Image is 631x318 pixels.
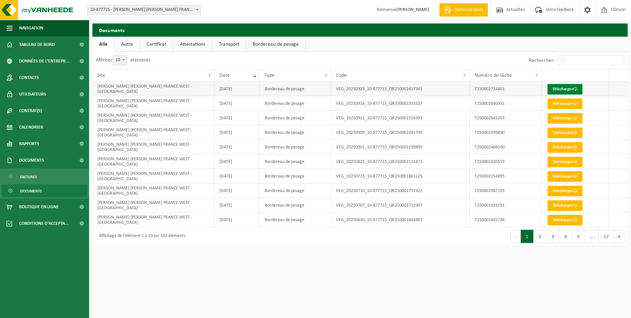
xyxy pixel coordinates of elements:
[548,99,582,109] a: Télécharger
[92,37,114,52] a: Alle
[20,171,37,183] span: Factures
[331,169,470,183] td: VEG_20250723_10-877715_QR250001863125
[260,111,331,125] td: Bordereau de pesage
[140,37,173,52] a: Certificat
[2,184,87,197] a: Documents
[260,198,331,213] td: Bordereau de pesage
[215,198,260,213] td: [DATE]
[548,186,582,196] a: Télécharger
[470,183,542,198] td: T250001987199
[521,230,534,243] button: 1
[260,169,331,183] td: Bordereau de pesage
[534,230,547,243] button: 2
[92,169,215,183] td: [PERSON_NAME] [PERSON_NAME] FRANCE WEST - [GEOGRAPHIC_DATA]
[331,213,470,227] td: VEG_20250630_10-877715_QR250001643407
[548,171,582,182] a: Télécharger
[331,140,470,154] td: VEG_20250901_10-877715_QR250002199889
[215,82,260,96] td: [DATE]
[215,154,260,169] td: [DATE]
[113,56,127,65] span: 10
[260,183,331,198] td: Bordereau de pesage
[97,73,105,78] span: Site
[92,23,628,36] h2: Documents
[470,82,542,96] td: T250002714401
[19,53,70,69] span: Données de l'entrepr...
[19,102,42,119] span: Contrat(s)
[215,140,260,154] td: [DATE]
[92,140,215,154] td: [PERSON_NAME] [PERSON_NAME] FRANCE WEST - [GEOGRAPHIC_DATA]
[396,7,429,12] strong: [PERSON_NAME]
[92,125,215,140] td: [PERSON_NAME] [PERSON_NAME] FRANCE WEST - [GEOGRAPHIC_DATA]
[265,73,275,78] span: Type
[115,37,140,52] a: Autre
[219,73,230,78] span: Date
[19,215,69,232] span: Conditions d'accepta...
[572,230,585,243] button: 5
[548,142,582,153] a: Télécharger
[215,169,260,183] td: [DATE]
[548,84,582,95] a: Télécharger
[96,58,150,63] label: Afficher éléments
[599,230,614,243] button: 17
[548,157,582,167] a: Télécharger
[215,183,260,198] td: [DATE]
[92,82,215,96] td: [PERSON_NAME] [PERSON_NAME] FRANCE WEST - [GEOGRAPHIC_DATA]
[470,213,542,227] td: T250001842738
[260,82,331,96] td: Bordereau de pesage
[20,185,42,197] span: Documents
[215,213,260,227] td: [DATE]
[439,3,488,17] a: Demande devis
[260,140,331,154] td: Bordereau de pesage
[96,230,185,242] div: Affichage de l'élément 1 à 10 sur 162 éléments
[87,5,201,15] span: 10-877715 - ADLER PELZER FRANCE WEST - MORNAC
[547,230,559,243] button: 3
[246,37,305,52] a: Bordereau de pesage
[331,183,470,198] td: VEG_20250710_10-877715_QR250001757422
[260,213,331,227] td: Bordereau de pesage
[470,140,542,154] td: T250002488530
[215,125,260,140] td: [DATE]
[548,215,582,225] a: Télécharger
[173,37,212,52] a: Attestations
[470,169,542,183] td: T250002154895
[470,96,542,111] td: T250002640351
[336,73,347,78] span: Code
[19,86,46,102] span: Utilisateurs
[585,230,599,243] span: …
[19,136,39,152] span: Rapports
[215,96,260,111] td: [DATE]
[92,198,215,213] td: [PERSON_NAME] [PERSON_NAME] FRANCE WEST - [GEOGRAPHIC_DATA]
[510,230,521,243] button: Previous
[260,154,331,169] td: Bordereau de pesage
[19,36,55,53] span: Tableau de bord
[260,125,331,140] td: Bordereau de pesage
[92,111,215,125] td: [PERSON_NAME] [PERSON_NAME] FRANCE WEST - [GEOGRAPHIC_DATA]
[559,230,572,243] button: 4
[92,154,215,169] td: [PERSON_NAME] [PERSON_NAME] FRANCE WEST - [GEOGRAPHIC_DATA]
[331,154,470,169] td: VEG_20250825_10-877715_QR250002131471
[92,96,215,111] td: [PERSON_NAME] [PERSON_NAME] FRANCE WEST - [GEOGRAPHIC_DATA]
[2,170,87,183] a: Factures
[470,125,542,140] td: T250002499890
[92,213,215,227] td: [PERSON_NAME] [PERSON_NAME] FRANCE WEST - [GEOGRAPHIC_DATA]
[331,82,470,96] td: VEG_20250923_10-877715_QR250002417341
[453,7,484,13] span: Demande devis
[212,37,246,52] a: Transport
[19,20,43,36] span: Navigation
[331,198,470,213] td: VEG_20250707_10-877715_QR250001712907
[19,199,59,215] span: Boutique en ligne
[215,111,260,125] td: [DATE]
[87,5,201,15] span: 10-877715 - ADLER PELZER FRANCE WEST - MORNAC
[614,230,624,243] button: Next
[92,183,215,198] td: [PERSON_NAME] [PERSON_NAME] FRANCE WEST - [GEOGRAPHIC_DATA]
[470,198,542,213] td: T250001933191
[19,119,43,136] span: Calendrier
[331,96,470,111] td: VEG_20250916_10-877715_QR250002353327
[470,154,542,169] td: T250002420559
[260,96,331,111] td: Bordereau de pesage
[470,111,542,125] td: T250002645203
[331,125,470,140] td: VEG_20250909_10-877715_QR250002281795
[548,128,582,138] a: Télécharger
[19,69,39,86] span: Contacts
